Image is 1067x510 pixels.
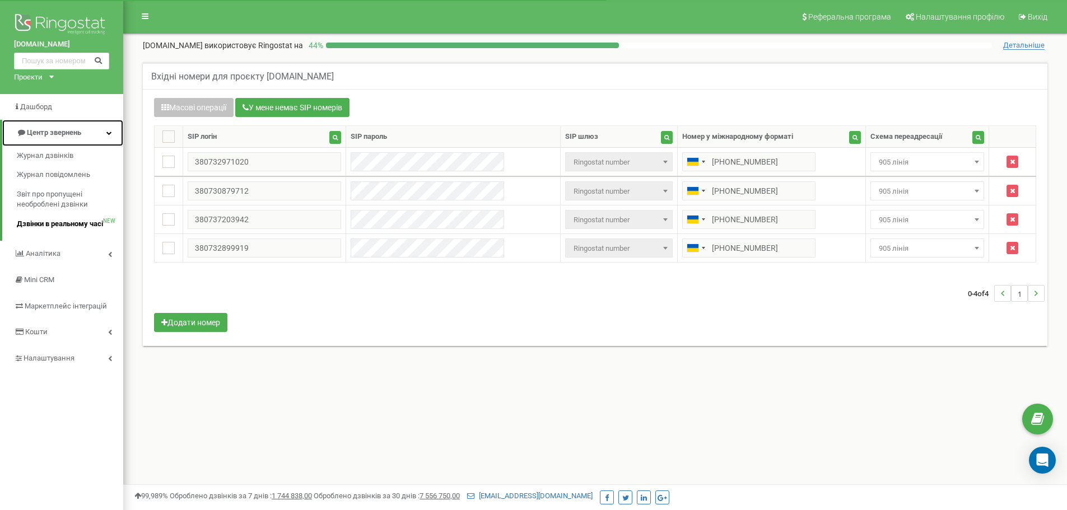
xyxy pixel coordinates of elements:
[17,219,103,230] span: Дзвінки в реальному часі
[143,40,303,51] p: [DOMAIN_NAME]
[683,153,709,171] div: Telephone country code
[20,102,52,111] span: Дашборд
[24,275,54,284] span: Mini CRM
[17,146,123,166] a: Журнал дзвінків
[134,492,168,500] span: 99,989%
[235,98,350,117] button: У мене немає SIP номерів
[17,151,73,161] span: Журнал дзвінків
[272,492,312,500] u: 1 744 838,00
[1029,447,1056,474] div: Open Intercom Messenger
[14,72,43,83] div: Проєкти
[25,302,107,310] span: Маркетплейс інтеграцій
[682,210,816,229] input: 050 123 4567
[874,184,980,199] span: 905 лінія
[1011,285,1028,302] li: 1
[968,274,1045,313] nav: ...
[2,120,123,146] a: Центр звернень
[17,185,123,214] a: Звіт про пропущені необроблені дзвінки
[682,132,793,142] div: Номер у міжнародному форматі
[870,210,984,229] span: 905 лінія
[682,152,816,171] input: 050 123 4567
[188,132,217,142] div: SIP логін
[151,72,334,82] h5: Вхідні номери для проєкту [DOMAIN_NAME]
[314,492,460,500] span: Оброблено дзвінків за 30 днів :
[14,39,109,50] a: [DOMAIN_NAME]
[874,155,980,170] span: 905 лінія
[14,53,109,69] input: Пошук за номером
[870,152,984,171] span: 905 лінія
[420,492,460,500] u: 7 556 750,00
[346,126,560,148] th: SIP пароль
[916,12,1004,21] span: Налаштування профілю
[682,238,816,258] input: 050 123 4567
[870,238,984,258] span: 905 лінія
[569,155,669,170] span: Ringostat number
[569,184,669,199] span: Ringostat number
[303,40,326,51] p: 44 %
[565,152,673,171] span: Ringostat number
[27,128,81,137] span: Центр звернень
[17,189,118,210] span: Звіт про пропущені необроблені дзвінки
[170,492,312,500] span: Оброблено дзвінків за 7 днів :
[565,132,598,142] div: SIP шлюз
[968,285,994,302] span: 0-4 4
[683,182,709,200] div: Telephone country code
[17,214,123,234] a: Дзвінки в реальному часіNEW
[154,313,227,332] button: Додати номер
[1003,41,1045,50] span: Детальніше
[977,288,985,298] span: of
[154,98,234,117] button: Масові операції
[808,12,891,21] span: Реферальна програма
[565,238,673,258] span: Ringostat number
[682,181,816,200] input: 050 123 4567
[467,492,593,500] a: [EMAIL_ADDRESS][DOMAIN_NAME]
[565,181,673,200] span: Ringostat number
[25,327,48,336] span: Кошти
[204,41,303,50] span: використовує Ringostat на
[683,239,709,257] div: Telephone country code
[874,212,980,228] span: 905 лінія
[14,11,109,39] img: Ringostat logo
[683,210,709,228] div: Telephone country code
[874,241,980,256] span: 905 лінія
[569,212,669,228] span: Ringostat number
[870,181,984,200] span: 905 лінія
[17,170,90,180] span: Журнал повідомлень
[565,210,673,229] span: Ringostat number
[26,249,60,258] span: Аналiтика
[24,354,74,362] span: Налаштування
[1028,12,1047,21] span: Вихід
[17,165,123,185] a: Журнал повідомлень
[870,132,943,142] div: Схема переадресації
[569,241,669,256] span: Ringostat number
